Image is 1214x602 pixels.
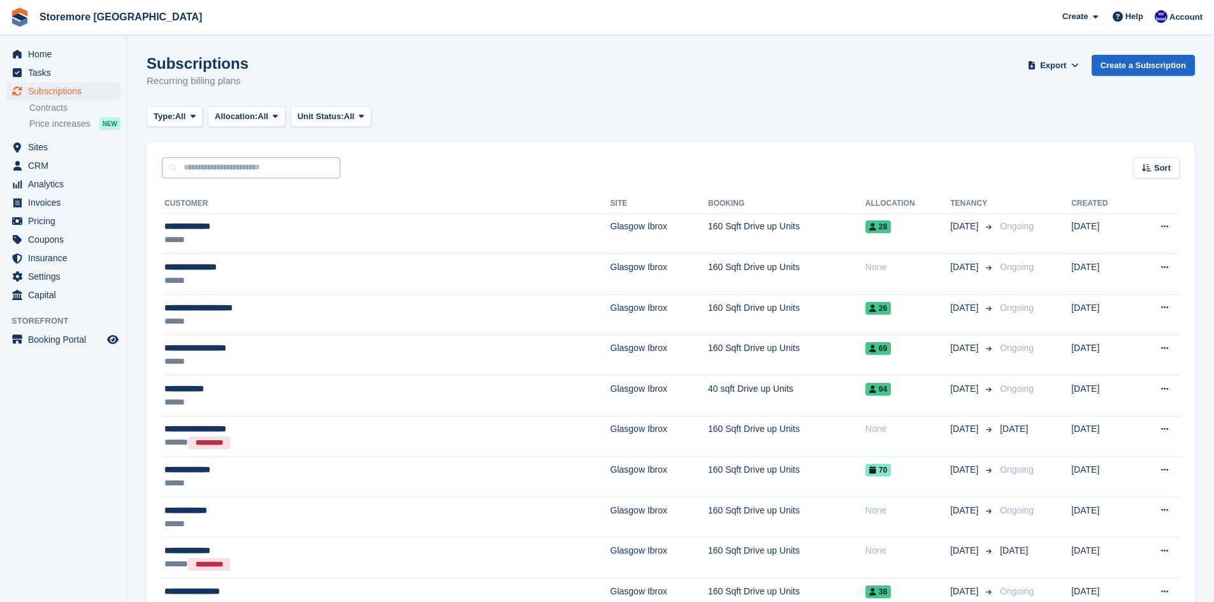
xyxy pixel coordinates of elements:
[865,464,891,477] span: 70
[6,249,120,267] a: menu
[344,110,355,123] span: All
[1062,10,1088,23] span: Create
[1000,262,1034,272] span: Ongoing
[28,249,105,267] span: Insurance
[1040,59,1066,72] span: Export
[29,117,120,131] a: Price increases NEW
[1154,162,1171,175] span: Sort
[611,335,708,376] td: Glasgow Ibrox
[865,585,891,598] span: 38
[865,383,891,396] span: 94
[1000,505,1034,515] span: Ongoing
[865,342,891,355] span: 69
[298,110,344,123] span: Unit Status:
[708,213,865,254] td: 160 Sqft Drive up Units
[1071,194,1134,214] th: Created
[611,254,708,295] td: Glasgow Ibrox
[28,64,105,82] span: Tasks
[28,82,105,100] span: Subscriptions
[1125,10,1143,23] span: Help
[950,261,981,274] span: [DATE]
[1000,383,1034,394] span: Ongoing
[28,212,105,230] span: Pricing
[257,110,268,123] span: All
[175,110,186,123] span: All
[611,416,708,457] td: Glasgow Ibrox
[6,157,120,175] a: menu
[6,212,120,230] a: menu
[208,106,285,127] button: Allocation: All
[1071,254,1134,295] td: [DATE]
[865,302,891,315] span: 26
[611,457,708,498] td: Glasgow Ibrox
[950,504,981,517] span: [DATE]
[950,422,981,436] span: [DATE]
[105,332,120,347] a: Preview store
[1071,416,1134,457] td: [DATE]
[6,45,120,63] a: menu
[28,194,105,211] span: Invoices
[611,497,708,538] td: Glasgow Ibrox
[162,194,611,214] th: Customer
[28,138,105,156] span: Sites
[708,416,865,457] td: 160 Sqft Drive up Units
[28,331,105,348] span: Booking Portal
[611,194,708,214] th: Site
[708,254,865,295] td: 160 Sqft Drive up Units
[950,382,981,396] span: [DATE]
[29,118,90,130] span: Price increases
[28,45,105,63] span: Home
[865,422,950,436] div: None
[611,213,708,254] td: Glasgow Ibrox
[6,82,120,100] a: menu
[10,8,29,27] img: stora-icon-8386f47178a22dfd0bd8f6a31ec36ba5ce8667c1dd55bd0f319d3a0aa187defe.svg
[950,220,981,233] span: [DATE]
[34,6,207,27] a: Storemore [GEOGRAPHIC_DATA]
[147,55,249,72] h1: Subscriptions
[708,376,865,417] td: 40 sqft Drive up Units
[865,544,950,557] div: None
[1000,303,1034,313] span: Ongoing
[291,106,372,127] button: Unit Status: All
[865,220,891,233] span: 28
[1000,221,1034,231] span: Ongoing
[1071,457,1134,498] td: [DATE]
[6,138,120,156] a: menu
[1071,294,1134,335] td: [DATE]
[28,231,105,248] span: Coupons
[147,106,203,127] button: Type: All
[6,175,120,193] a: menu
[1071,538,1134,578] td: [DATE]
[950,301,981,315] span: [DATE]
[29,102,120,114] a: Contracts
[708,294,865,335] td: 160 Sqft Drive up Units
[708,194,865,214] th: Booking
[6,331,120,348] a: menu
[6,194,120,211] a: menu
[611,294,708,335] td: Glasgow Ibrox
[6,231,120,248] a: menu
[1000,424,1028,434] span: [DATE]
[28,175,105,193] span: Analytics
[1169,11,1203,24] span: Account
[865,261,950,274] div: None
[11,315,127,327] span: Storefront
[708,335,865,376] td: 160 Sqft Drive up Units
[1071,376,1134,417] td: [DATE]
[611,376,708,417] td: Glasgow Ibrox
[215,110,257,123] span: Allocation:
[1000,586,1034,596] span: Ongoing
[6,64,120,82] a: menu
[1000,545,1028,555] span: [DATE]
[99,117,120,130] div: NEW
[865,504,950,517] div: None
[28,286,105,304] span: Capital
[1071,213,1134,254] td: [DATE]
[708,457,865,498] td: 160 Sqft Drive up Units
[950,544,981,557] span: [DATE]
[1092,55,1195,76] a: Create a Subscription
[6,286,120,304] a: menu
[611,538,708,578] td: Glasgow Ibrox
[1000,464,1034,475] span: Ongoing
[708,538,865,578] td: 160 Sqft Drive up Units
